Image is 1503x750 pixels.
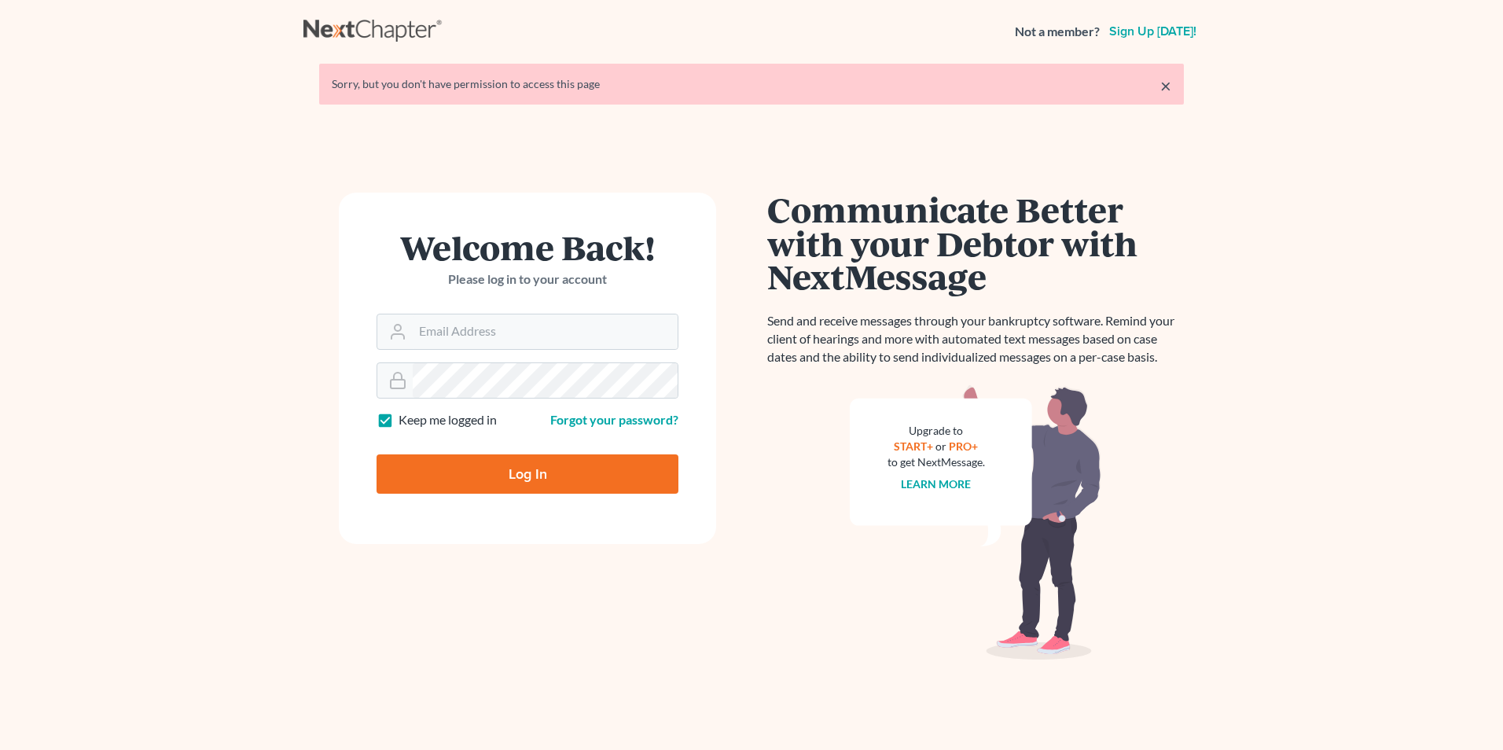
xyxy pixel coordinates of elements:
p: Send and receive messages through your bankruptcy software. Remind your client of hearings and mo... [767,312,1184,366]
h1: Welcome Back! [377,230,678,264]
a: Forgot your password? [550,412,678,427]
a: × [1160,76,1171,95]
p: Please log in to your account [377,270,678,289]
div: to get NextMessage. [887,454,985,470]
input: Email Address [413,314,678,349]
div: Upgrade to [887,423,985,439]
a: PRO+ [950,439,979,453]
strong: Not a member? [1015,23,1100,41]
div: Sorry, but you don't have permission to access this page [332,76,1171,92]
h1: Communicate Better with your Debtor with NextMessage [767,193,1184,293]
a: Learn more [902,477,972,491]
span: or [936,439,947,453]
input: Log In [377,454,678,494]
label: Keep me logged in [399,411,497,429]
a: Sign up [DATE]! [1106,25,1200,38]
img: nextmessage_bg-59042aed3d76b12b5cd301f8e5b87938c9018125f34e5fa2b7a6b67550977c72.svg [850,385,1101,660]
a: START+ [895,439,934,453]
